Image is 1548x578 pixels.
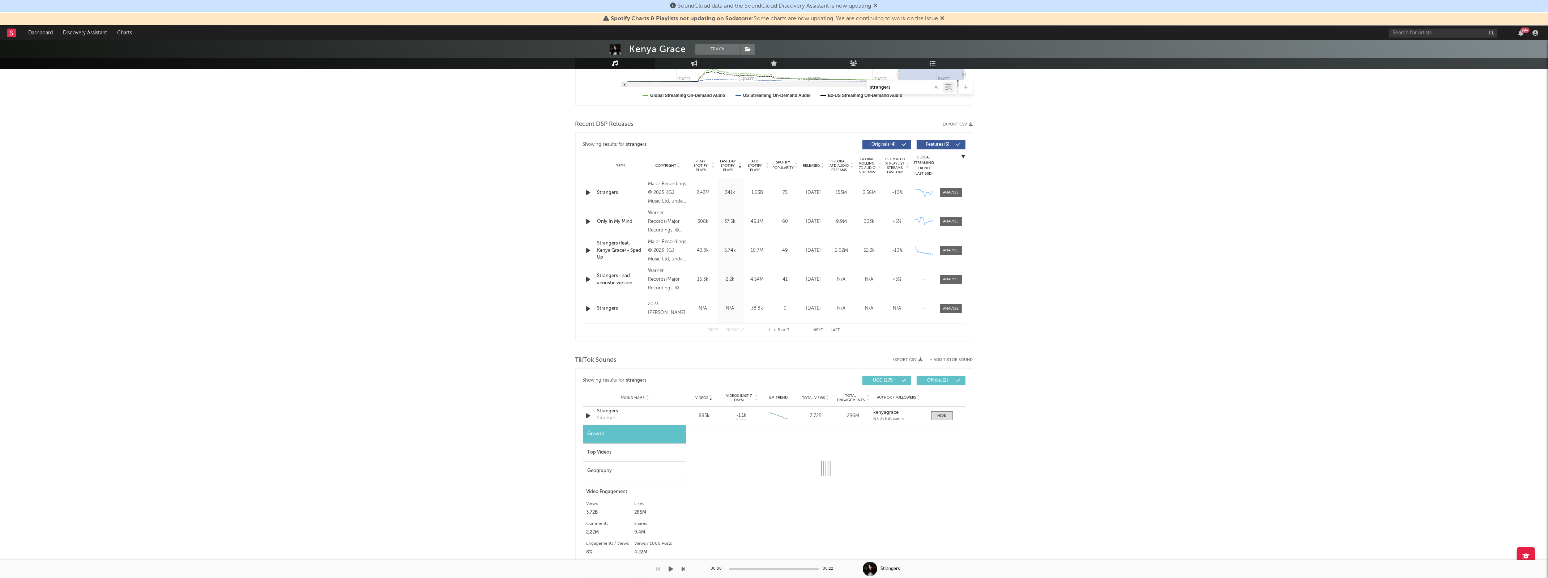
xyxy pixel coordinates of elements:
[634,508,682,517] div: 285M
[583,462,686,480] div: Geography
[691,159,711,172] span: 7 Day Spotify Plays
[597,272,645,286] div: Strangers - sad acoustic version
[718,247,742,254] div: 5.74k
[921,143,955,147] span: Features ( 3 )
[587,519,635,528] div: Comments
[830,276,854,283] div: N/A
[718,159,738,172] span: Last Day Spotify Plays
[773,247,798,254] div: 49
[873,417,924,422] div: 63.2k followers
[687,412,721,420] div: 883k
[597,408,673,415] a: Strangers
[857,189,882,196] div: 3.56M
[873,410,899,415] strong: kenyagrace
[830,189,854,196] div: 153M
[823,565,837,573] div: 00:22
[597,415,618,422] div: Strangers
[830,218,854,225] div: 9.9M
[857,305,882,312] div: N/A
[691,276,715,283] div: 16.3k
[759,326,799,335] div: 1 5 7
[621,396,645,400] span: Sound Name
[695,44,741,55] button: Track
[634,539,682,548] div: Views / 1000 Posts
[867,378,900,383] span: UGC ( 275 )
[943,122,973,127] button: Export CSV
[587,528,635,537] div: 2.22M
[597,240,645,261] div: Strangers (feat. Kenya Grace) - Sped Up
[828,93,902,98] text: Ex-US Streaming On-Demand Audio
[648,180,687,206] div: Major Recordings, © 2023 KGJ Music Ltd, under exclusive license to Warner Records Inc.
[781,329,786,332] span: of
[708,328,718,332] button: First
[650,93,725,98] text: Global Streaming On-Demand Audio
[930,358,973,362] button: + Add TikTok Sound
[587,488,682,496] div: Video Engagement
[597,218,645,225] a: Only In My Mind
[611,16,938,22] span: : Some charts are now updating. We are continuing to work on the issue
[923,358,973,362] button: + Add TikTok Sound
[746,247,769,254] div: 18.7M
[587,548,635,557] div: 8%
[678,3,871,9] span: SoundCloud data and the SoundCloud Discovery Assistant is now updating
[831,328,840,332] button: Last
[691,189,715,196] div: 2.43M
[1521,27,1530,33] div: 99 +
[885,157,905,174] span: Estimated % Playlist Streams Last Day
[626,376,647,385] div: strangers
[913,155,935,177] div: Global Streaming Trend (Last 60D)
[885,305,909,312] div: N/A
[583,140,774,149] div: Showing results for
[885,276,909,283] div: <5%
[634,548,682,557] div: 4.22M
[1518,30,1523,36] button: 99+
[885,189,909,196] div: ~ 10 %
[746,159,765,172] span: ATD Spotify Plays
[726,328,745,332] button: Previous
[1389,29,1497,38] input: Search for artists
[583,443,686,462] div: Top Videos
[587,500,635,508] div: Views
[743,93,811,98] text: US Streaming On-Demand Audio
[630,44,686,55] div: Kenya Grace
[696,396,708,400] span: Videos
[921,378,955,383] span: Official ( 2 )
[718,305,742,312] div: N/A
[648,209,687,235] div: Warner Records/Major Recordings, © 2024 KGJ Music Ltd, under exclusive license to Warner Records ...
[893,358,923,362] button: Export CSV
[830,247,854,254] div: 2.62M
[885,247,909,254] div: ~ 10 %
[718,218,742,225] div: 37.5k
[873,410,924,415] a: kenyagrace
[648,238,687,264] div: Major Recordings, © 2023 KGJ Music Ltd, under exclusive license to Warner Records Inc.
[773,218,798,225] div: 60
[575,356,617,365] span: TikTok Sounds
[746,189,769,196] div: 1.03B
[830,159,849,172] span: Global ATD Audio Streams
[857,218,882,225] div: 303k
[587,539,635,548] div: Engagements / Views
[773,189,798,196] div: 75
[587,508,635,517] div: 3.72B
[802,276,826,283] div: [DATE]
[648,267,687,293] div: Warner Records/Major Recordings, © 2023 KGJ Music Ltd, under exclusive license to Warner Records ...
[830,305,854,312] div: N/A
[862,140,911,149] button: Originals(4)
[634,528,682,537] div: 9.4M
[917,140,965,149] button: Features(3)
[836,394,865,402] span: Total Engagements
[724,394,754,402] span: Videos (last 7 days)
[867,143,900,147] span: Originals ( 4 )
[857,157,877,174] span: Global Rolling 7D Audio Streams
[746,276,769,283] div: 4.54M
[718,189,742,196] div: 341k
[802,218,826,225] div: [DATE]
[772,329,776,332] span: to
[885,218,909,225] div: <5%
[736,412,746,419] span: -1.1k
[611,16,752,22] span: Spotify Charts & Playlists not updating on Sodatone
[597,305,645,312] a: Strangers
[917,376,965,385] button: Official(2)
[867,85,943,90] input: Search by song name or URL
